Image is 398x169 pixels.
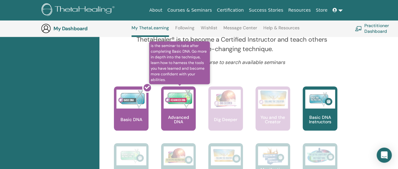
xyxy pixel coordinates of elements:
p: Dig Deeper [211,117,240,122]
div: Open Intercom Messenger [377,148,392,163]
a: Basic DNA Instructors Basic DNA Instructors [303,86,337,143]
a: Dig Deeper Dig Deeper [208,86,243,143]
a: You and the Creator You and the Creator [255,86,290,143]
p: Click on a course to search available seminars [132,59,332,66]
span: is the seminar to take after completing Basic DNA. Go more in depth into the technique, learn how... [149,41,210,84]
a: Help & Resources [263,25,300,35]
img: chalkboard-teacher.svg [355,26,362,31]
p: Basic DNA Instructors [303,115,337,124]
img: Dig Deeper [211,90,241,108]
a: Store [313,4,330,16]
a: Courses & Seminars [165,4,215,16]
a: Following [175,25,194,35]
h3: My Dashboard [53,26,116,32]
a: About [147,4,165,16]
img: Basic DNA [116,90,146,108]
p: You and the Creator [255,115,290,124]
a: Message Center [223,25,257,35]
p: The best way to strengthen your skills and understanding as a ThetaHealer® is to become a Certifi... [132,25,332,54]
img: logo.png [42,3,117,17]
img: Advanced DNA [164,90,193,108]
a: Success Stories [246,4,286,16]
img: Basic DNA Instructors [305,90,335,108]
img: Manifesting and Abundance Instructors [258,146,288,165]
a: Certification [214,4,246,16]
p: Advanced DNA [161,115,196,124]
a: Wishlist [201,25,217,35]
img: Dig Deeper Instructors [164,146,193,165]
img: Advanced DNA Instructors [116,146,146,165]
img: generic-user-icon.jpg [41,23,51,33]
img: You and the Creator Instructors [211,146,241,165]
a: Resources [286,4,313,16]
img: You and the Creator [258,90,288,107]
a: is the seminar to take after completing Basic DNA. Go more in depth into the technique, learn how... [161,86,196,143]
a: Basic DNA Basic DNA [114,86,149,143]
img: Intuitive Anatomy Instructors [305,146,335,165]
a: My ThetaLearning [132,25,169,37]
